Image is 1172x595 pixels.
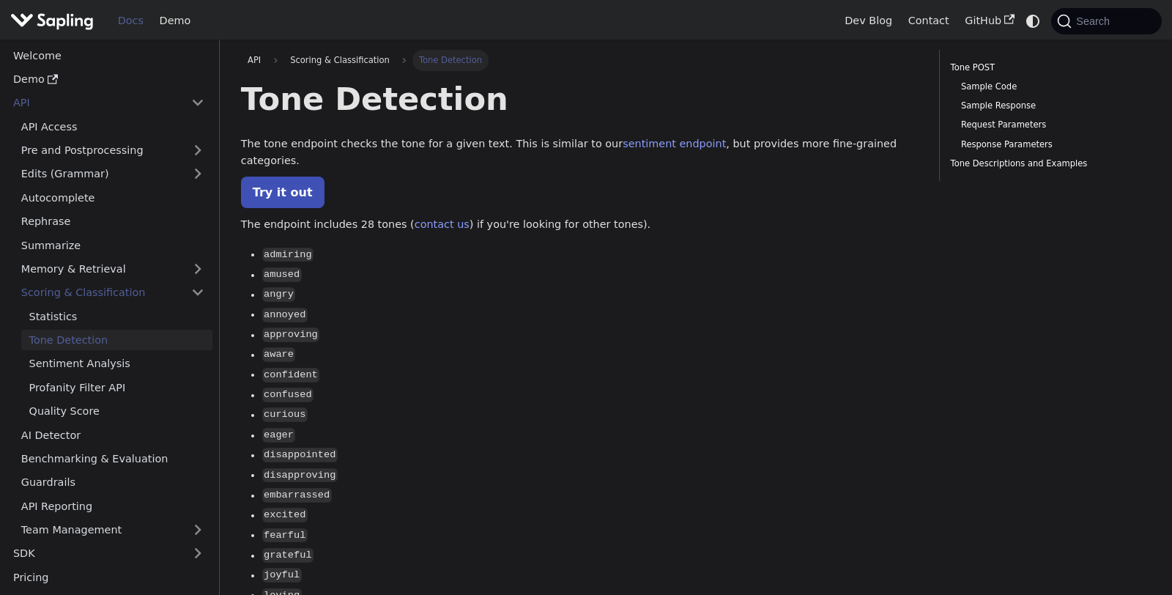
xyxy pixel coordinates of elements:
a: API Access [13,116,212,137]
span: Search [1072,15,1119,27]
code: amused [262,267,302,282]
a: GitHub [957,10,1022,32]
a: Benchmarking & Evaluation [13,448,212,470]
a: Statistics [21,306,212,327]
a: contact us [415,218,470,230]
a: Team Management [13,520,212,541]
a: Tone POST [951,61,1146,75]
a: Sapling.aiSapling.ai [10,10,99,32]
a: sentiment endpoint [623,138,726,149]
a: Profanity Filter API [21,377,212,398]
a: Try it out [241,177,324,208]
a: Sample Code [961,80,1141,94]
code: embarrassed [262,488,332,503]
a: Dev Blog [837,10,900,32]
a: API [241,50,268,70]
a: Welcome [5,45,212,66]
a: Pre and Postprocessing [13,140,212,161]
a: Pricing [5,566,212,588]
a: Docs [110,10,152,32]
a: Sample Response [961,99,1141,113]
a: Edits (Grammar) [13,163,212,185]
code: eager [262,428,296,443]
code: grateful [262,548,314,563]
h1: Tone Detection [241,79,919,119]
code: excited [262,508,308,522]
a: Request Parameters [961,118,1141,132]
button: Expand sidebar category 'SDK' [183,543,212,564]
a: Scoring & Classification [13,282,212,303]
button: Switch between dark and light mode (currently system mode) [1023,10,1044,32]
a: Demo [5,69,212,90]
code: aware [262,347,296,362]
code: admiring [262,248,314,262]
a: AI Detector [13,424,212,446]
a: API [5,92,183,114]
code: joyful [262,568,302,583]
code: angry [262,287,296,302]
span: API [248,55,261,65]
span: Scoring & Classification [283,50,396,70]
code: approving [262,328,320,342]
a: Memory & Retrieval [13,259,212,280]
a: API Reporting [13,495,212,517]
a: Demo [152,10,199,32]
nav: Breadcrumbs [241,50,919,70]
button: Search (Command+K) [1051,8,1161,34]
a: Rephrase [13,211,212,232]
a: Sentiment Analysis [21,353,212,374]
button: Collapse sidebar category 'API' [183,92,212,114]
code: confident [262,368,320,382]
a: Tone Descriptions and Examples [951,157,1146,171]
a: Summarize [13,234,212,256]
a: Guardrails [13,472,212,493]
a: SDK [5,543,183,564]
a: Tone Detection [21,330,212,351]
code: annoyed [262,308,308,322]
span: Tone Detection [412,50,489,70]
code: disappointed [262,448,338,462]
p: The endpoint includes 28 tones ( ) if you're looking for other tones). [241,216,919,234]
p: The tone endpoint checks the tone for a given text. This is similar to our , but provides more fi... [241,136,919,171]
img: Sapling.ai [10,10,94,32]
code: disapproving [262,468,338,483]
a: Autocomplete [13,187,212,208]
code: curious [262,407,308,422]
a: Contact [900,10,957,32]
code: confused [262,388,314,402]
code: fearful [262,528,308,543]
a: Response Parameters [961,138,1141,152]
a: Quality Score [21,401,212,422]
